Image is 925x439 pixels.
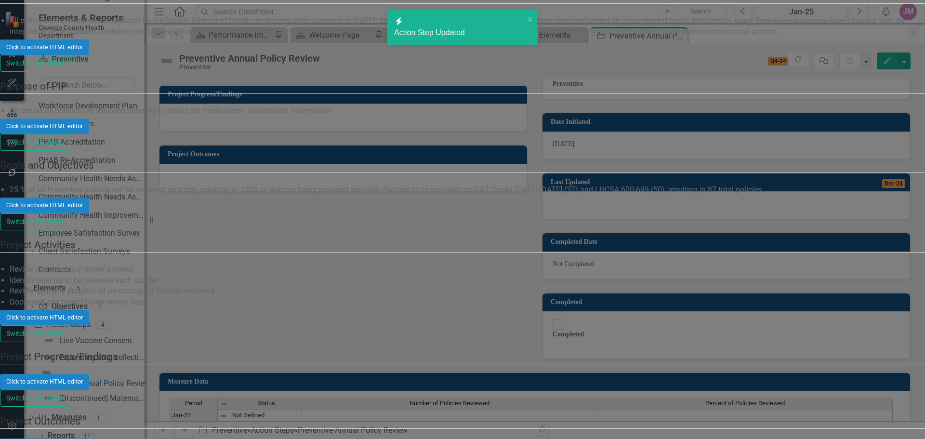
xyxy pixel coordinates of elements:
li: To ensure all policies are reviewed annually to reflect the most current and relevant information [10,106,925,117]
div: Action Step Updated [394,27,524,39]
li: Review current policy review process [10,264,925,275]
li: Review quarterly progress of percentage of policies reviewed [10,286,925,297]
li: Identify policies to be reviewed each quarter [10,275,925,286]
li: 25 % of all Preventive policies will be reviewed quarterly, resulting in 100% of policies being r... [10,185,925,196]
li: Document and record policy review data [10,297,925,308]
button: close [527,13,534,25]
li: All policies were reviewed and updated by the Deputy Director of Health for Accreditation purpose... [10,15,925,38]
